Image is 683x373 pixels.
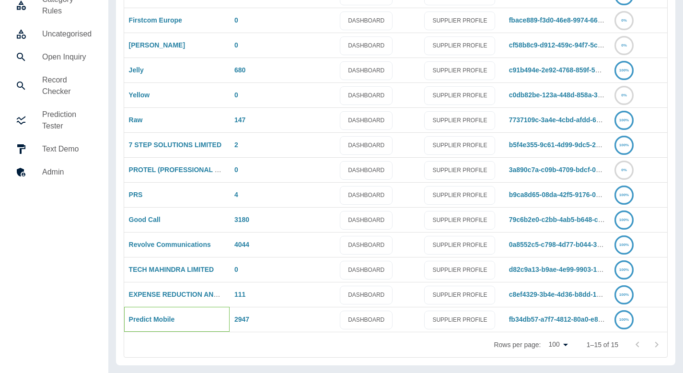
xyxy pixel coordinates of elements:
[621,93,627,97] text: 0%
[424,236,495,255] a: SUPPLIER PROFILE
[234,266,238,273] a: 0
[234,141,238,149] a: 2
[424,161,495,180] a: SUPPLIER PROFILE
[614,116,634,124] a: 100%
[340,211,393,230] a: DASHBOARD
[424,86,495,105] a: SUPPLIER PROFILE
[509,241,638,248] a: 0a8552c5-c798-4d77-b044-3c379717cb27
[619,218,629,222] text: 100%
[614,66,634,74] a: 100%
[509,91,638,99] a: c0db82be-123a-448d-858a-371988db28fb
[340,61,393,80] a: DASHBOARD
[424,36,495,55] a: SUPPLIER PROFILE
[509,216,640,223] a: 79c6b2e0-c2bb-4ab5-b648-cb26c85b194a
[340,36,393,55] a: DASHBOARD
[621,168,627,172] text: 0%
[614,241,634,248] a: 100%
[340,161,393,180] a: DASHBOARD
[234,241,249,248] a: 4044
[619,268,629,272] text: 100%
[509,166,637,174] a: 3a890c7a-c09b-4709-bdcf-0dafd6d3011b
[619,118,629,122] text: 100%
[340,311,393,329] a: DASHBOARD
[494,340,541,350] p: Rows per page:
[544,338,571,351] div: 100
[619,243,629,247] text: 100%
[619,68,629,72] text: 100%
[340,12,393,30] a: DASHBOARD
[424,311,495,329] a: SUPPLIER PROFILE
[234,315,249,323] a: 2947
[614,166,634,174] a: 0%
[42,166,93,178] h5: Admin
[42,74,93,97] h5: Record Checker
[8,161,101,184] a: Admin
[129,191,143,198] a: PRS
[129,41,185,49] a: [PERSON_NAME]
[42,109,93,132] h5: Prediction Tester
[234,216,249,223] a: 3180
[340,286,393,304] a: DASHBOARD
[340,111,393,130] a: DASHBOARD
[340,236,393,255] a: DASHBOARD
[509,41,634,49] a: cf58b8c9-d912-459c-94f7-5cfe21889ae9
[424,136,495,155] a: SUPPLIER PROFILE
[129,216,161,223] a: Good Call
[234,191,238,198] a: 4
[234,116,245,124] a: 147
[619,143,629,147] text: 100%
[509,291,637,298] a: c8ef4329-3b4e-4d36-b8dd-1419ecd7d3f4
[234,16,238,24] a: 0
[614,266,634,273] a: 100%
[509,16,632,24] a: fbace889-f3d0-46e8-9974-6663fe4f709a
[614,91,634,99] a: 0%
[587,340,618,350] p: 1–15 of 15
[129,315,175,323] a: Predict Mobile
[42,143,93,155] h5: Text Demo
[8,103,101,138] a: Prediction Tester
[340,136,393,155] a: DASHBOARD
[509,141,637,149] a: b5f4e355-9c61-4d99-9dc5-2b902094448c
[129,16,182,24] a: Firstcom Europe
[234,166,238,174] a: 0
[424,12,495,30] a: SUPPLIER PROFILE
[8,138,101,161] a: Text Demo
[234,291,245,298] a: 111
[619,292,629,297] text: 100%
[129,166,324,174] a: PROTEL (PROFESSIONAL TELECOMS) SOLUTIONS LIMITED
[234,91,238,99] a: 0
[619,193,629,197] text: 100%
[509,315,635,323] a: fb34db57-a7f7-4812-80a0-e88cbdfc41b0
[340,186,393,205] a: DASHBOARD
[129,91,150,99] a: Yellow
[340,261,393,280] a: DASHBOARD
[424,286,495,304] a: SUPPLIER PROFILE
[129,241,211,248] a: Revolve Communications
[340,86,393,105] a: DASHBOARD
[509,116,638,124] a: 7737109c-3a4e-4cbd-afdd-60a75447d996
[424,61,495,80] a: SUPPLIER PROFILE
[614,141,634,149] a: 100%
[621,18,627,23] text: 0%
[621,43,627,47] text: 0%
[424,186,495,205] a: SUPPLIER PROFILE
[42,51,93,63] h5: Open Inquiry
[8,46,101,69] a: Open Inquiry
[129,291,346,298] a: EXPENSE REDUCTION ANALYSTS ([GEOGRAPHIC_DATA]) LIMITED
[129,116,143,124] a: Raw
[42,28,93,40] h5: Uncategorised
[129,141,221,149] a: 7 STEP SOLUTIONS LIMITED
[614,315,634,323] a: 100%
[614,41,634,49] a: 0%
[424,111,495,130] a: SUPPLIER PROFILE
[614,216,634,223] a: 100%
[509,266,638,273] a: d82c9a13-b9ae-4e99-9903-1f05bb5514ba
[509,191,636,198] a: b9ca8d65-08da-42f5-9176-00760c57f013
[614,191,634,198] a: 100%
[424,211,495,230] a: SUPPLIER PROFILE
[234,41,238,49] a: 0
[129,66,144,74] a: Jelly
[234,66,245,74] a: 680
[509,66,637,74] a: c91b494e-2e92-4768-859f-52dc5ac54262
[619,317,629,322] text: 100%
